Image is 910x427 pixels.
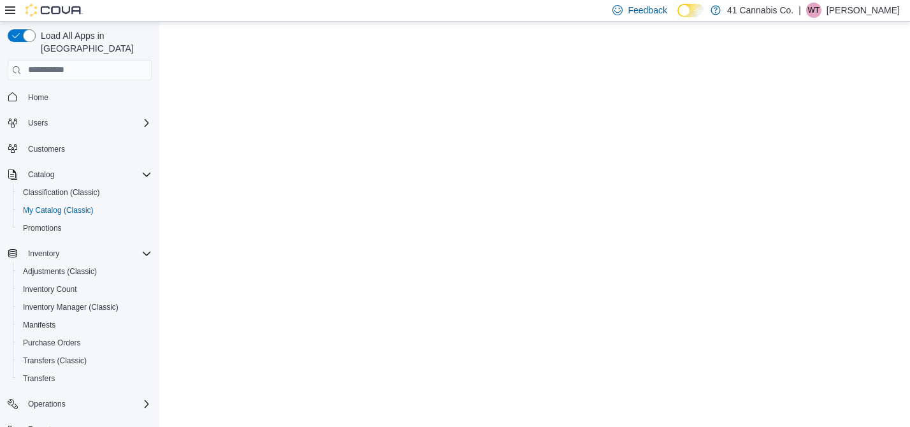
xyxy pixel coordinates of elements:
[827,3,900,18] p: [PERSON_NAME]
[23,320,55,330] span: Manifests
[23,396,71,412] button: Operations
[3,88,157,106] button: Home
[808,3,820,18] span: WT
[18,353,152,368] span: Transfers (Classic)
[18,300,152,315] span: Inventory Manager (Classic)
[13,201,157,219] button: My Catalog (Classic)
[18,203,99,218] a: My Catalog (Classic)
[13,334,157,352] button: Purchase Orders
[18,371,60,386] a: Transfers
[23,246,152,261] span: Inventory
[18,264,102,279] a: Adjustments (Classic)
[28,399,66,409] span: Operations
[18,203,152,218] span: My Catalog (Classic)
[23,89,152,105] span: Home
[23,373,55,384] span: Transfers
[28,249,59,259] span: Inventory
[23,167,59,182] button: Catalog
[13,219,157,237] button: Promotions
[18,353,92,368] a: Transfers (Classic)
[23,115,53,131] button: Users
[13,280,157,298] button: Inventory Count
[23,141,70,157] a: Customers
[18,221,152,236] span: Promotions
[3,166,157,184] button: Catalog
[18,282,152,297] span: Inventory Count
[23,302,119,312] span: Inventory Manager (Classic)
[28,118,48,128] span: Users
[13,352,157,370] button: Transfers (Classic)
[13,316,157,334] button: Manifests
[18,185,152,200] span: Classification (Classic)
[13,263,157,280] button: Adjustments (Classic)
[18,264,152,279] span: Adjustments (Classic)
[18,317,152,333] span: Manifests
[23,356,87,366] span: Transfers (Classic)
[23,90,54,105] a: Home
[18,335,86,351] a: Purchase Orders
[23,284,77,294] span: Inventory Count
[23,266,97,277] span: Adjustments (Classic)
[23,223,62,233] span: Promotions
[18,317,61,333] a: Manifests
[18,371,152,386] span: Transfers
[3,114,157,132] button: Users
[727,3,793,18] p: 41 Cannabis Co.
[23,187,100,198] span: Classification (Classic)
[28,92,48,103] span: Home
[23,396,152,412] span: Operations
[28,144,65,154] span: Customers
[36,29,152,55] span: Load All Apps in [GEOGRAPHIC_DATA]
[23,115,152,131] span: Users
[18,335,152,351] span: Purchase Orders
[28,170,54,180] span: Catalog
[13,298,157,316] button: Inventory Manager (Classic)
[23,205,94,215] span: My Catalog (Classic)
[13,184,157,201] button: Classification (Classic)
[18,185,105,200] a: Classification (Classic)
[18,300,124,315] a: Inventory Manager (Classic)
[677,4,704,17] input: Dark Mode
[3,140,157,158] button: Customers
[23,167,152,182] span: Catalog
[798,3,801,18] p: |
[3,395,157,413] button: Operations
[25,4,83,17] img: Cova
[628,4,667,17] span: Feedback
[18,221,67,236] a: Promotions
[18,282,82,297] a: Inventory Count
[806,3,821,18] div: Wendy Thompson
[23,246,64,261] button: Inventory
[23,338,81,348] span: Purchase Orders
[13,370,157,387] button: Transfers
[23,141,152,157] span: Customers
[3,245,157,263] button: Inventory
